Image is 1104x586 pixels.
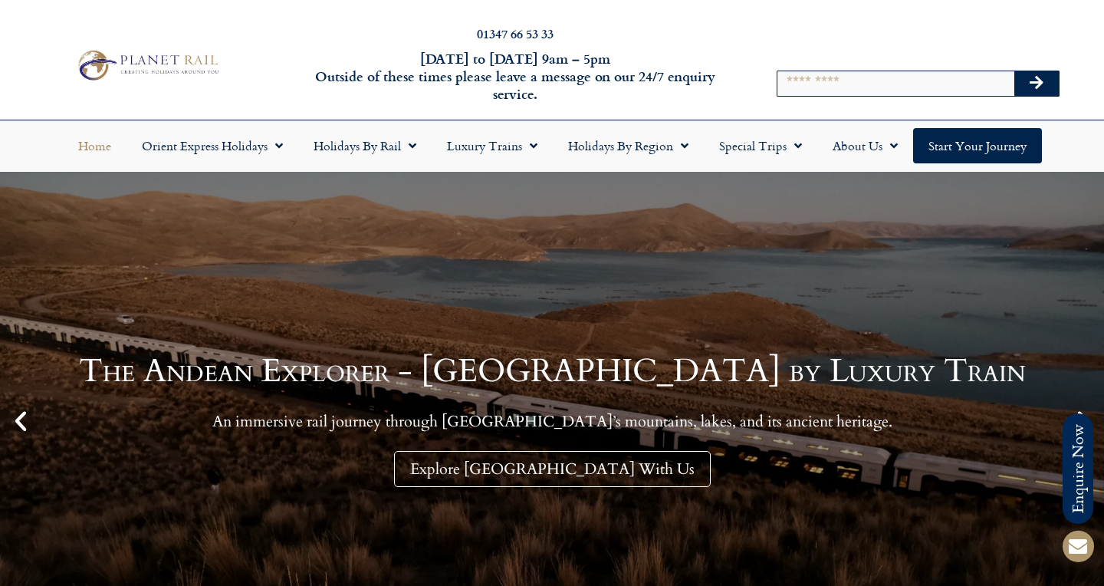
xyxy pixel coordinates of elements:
[8,128,1096,163] nav: Menu
[298,50,732,104] h6: [DATE] to [DATE] 9am – 5pm Outside of these times please leave a message on our 24/7 enquiry serv...
[1014,71,1059,96] button: Search
[298,128,432,163] a: Holidays by Rail
[477,25,554,42] a: 01347 66 53 33
[72,47,223,84] img: Planet Rail Train Holidays Logo
[553,128,704,163] a: Holidays by Region
[8,408,34,434] div: Previous slide
[704,128,817,163] a: Special Trips
[79,412,1026,431] p: An immersive rail journey through [GEOGRAPHIC_DATA]’s mountains, lakes, and its ancient heritage.
[1070,408,1096,434] div: Next slide
[817,128,913,163] a: About Us
[63,128,127,163] a: Home
[913,128,1042,163] a: Start your Journey
[394,451,711,487] a: Explore [GEOGRAPHIC_DATA] With Us
[127,128,298,163] a: Orient Express Holidays
[432,128,553,163] a: Luxury Trains
[79,355,1026,387] h1: The Andean Explorer - [GEOGRAPHIC_DATA] by Luxury Train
